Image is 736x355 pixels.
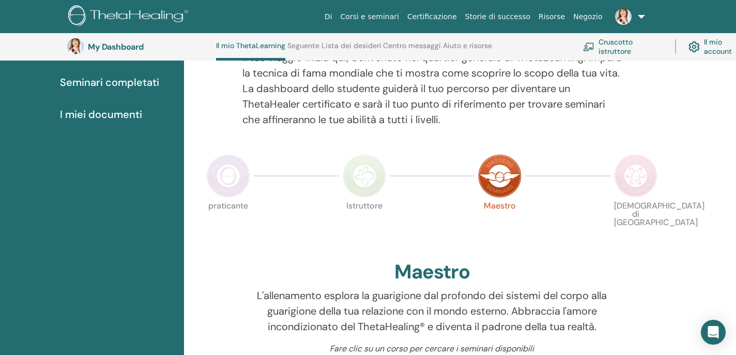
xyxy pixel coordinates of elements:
img: Certificate of Science [614,154,657,198]
a: Certificazione [403,7,461,26]
span: Seminari completati [60,75,159,90]
a: Negozio [569,7,606,26]
div: Open Intercom Messenger [701,320,726,345]
h2: Maestro [394,260,470,284]
a: Centro messaggi [383,41,441,58]
img: Master [478,154,522,198]
img: Instructor [343,154,386,198]
a: Cruscotto istruttore [583,35,663,58]
a: Di [320,7,336,26]
p: L'allenamento esplora la guarigione dal profondo dei sistemi del corpo alla guarigione della tua ... [242,288,622,334]
a: Seguente [287,41,319,58]
a: Storie di successo [461,7,534,26]
a: Lista dei desideri [321,41,381,58]
a: Risorse [534,7,569,26]
img: chalkboard-teacher.svg [583,42,594,51]
p: Fare clic su un corso per cercare i seminari disponibili [242,343,622,355]
a: Aiuto e risorse [443,41,492,58]
p: Il tuo viaggio inizia qui; benvenuto nel quartier generale di ThetaLearning. Impara la tecnica di... [242,50,622,127]
a: Corsi e seminari [336,7,403,26]
img: cog.svg [688,39,700,55]
img: Practitioner [207,154,250,198]
p: praticante [207,202,250,245]
h3: My Dashboard [88,42,191,52]
p: [DEMOGRAPHIC_DATA] di [GEOGRAPHIC_DATA] [614,202,657,245]
p: Maestro [478,202,522,245]
p: Istruttore [343,202,386,245]
img: default.jpg [67,38,84,55]
img: logo.png [68,5,192,28]
a: Il mio ThetaLearning [216,41,285,61]
img: default.jpg [615,8,632,25]
span: I miei documenti [60,107,142,122]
